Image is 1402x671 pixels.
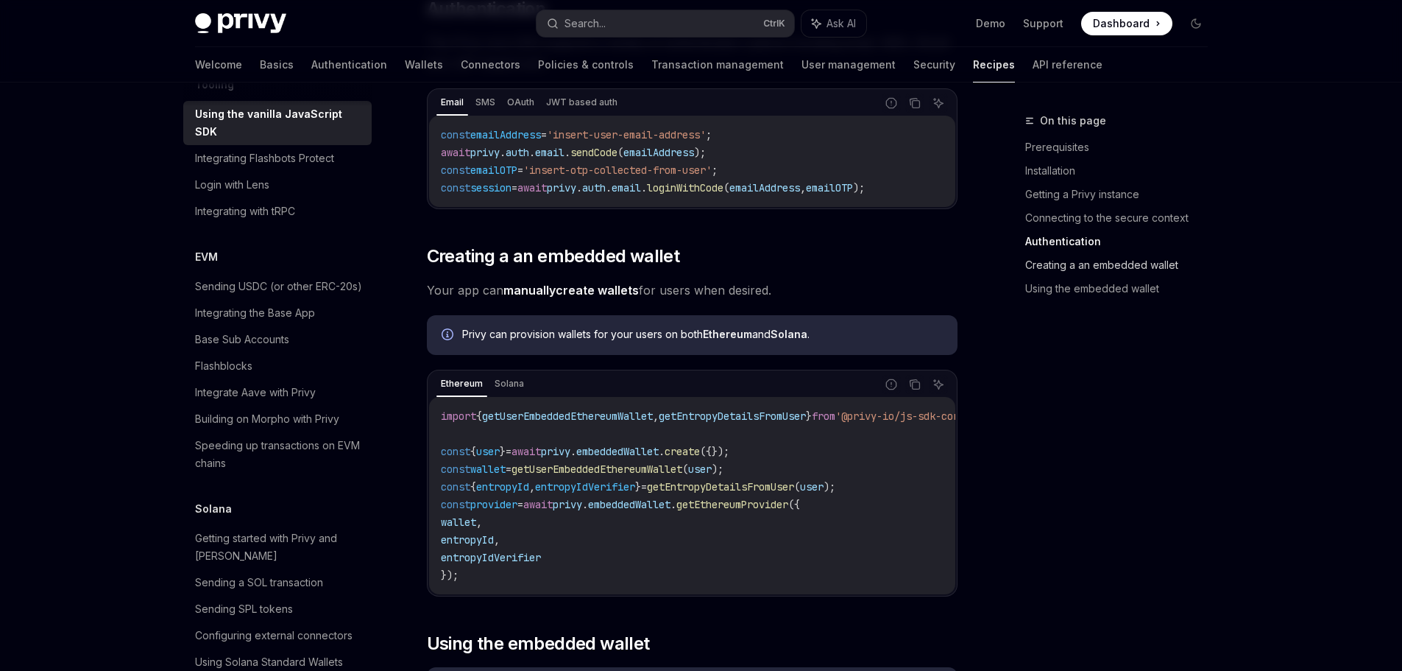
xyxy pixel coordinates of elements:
span: user [800,480,824,493]
span: . [659,445,665,458]
span: { [470,480,476,493]
span: user [476,445,500,458]
span: entropyIdVerifier [441,551,541,564]
span: ; [712,164,718,177]
span: . [529,146,535,159]
span: ); [824,480,835,493]
a: Integrating Flashbots Protect [183,145,372,172]
span: = [517,498,523,511]
span: . [606,181,612,194]
span: } [635,480,641,493]
a: Wallets [405,47,443,82]
a: Welcome [195,47,242,82]
span: ); [712,463,723,476]
span: from [812,410,835,423]
span: . [500,146,506,159]
span: getEthereumProvider [676,498,788,511]
span: provider [470,498,517,511]
div: Search... [564,15,606,32]
span: loginWithCode [647,181,723,194]
a: API reference [1033,47,1102,82]
span: ({ [788,498,800,511]
span: } [806,410,812,423]
span: ( [617,146,623,159]
a: Authentication [1025,230,1219,253]
span: privy [553,498,582,511]
span: = [517,164,523,177]
h5: EVM [195,248,218,266]
span: await [523,498,553,511]
div: Privy can provision wallets for your users on both and . [462,327,943,343]
a: Login with Lens [183,172,372,198]
a: Using the embedded wallet [1025,277,1219,301]
a: Support [1023,16,1063,31]
div: Getting started with Privy and [PERSON_NAME] [195,530,363,565]
span: ); [853,181,865,194]
span: embeddedWallet [576,445,659,458]
button: Report incorrect code [882,94,901,113]
span: Ask AI [826,16,856,31]
a: Recipes [973,47,1015,82]
span: ); [694,146,706,159]
span: Your app can for users when desired. [427,280,957,301]
img: dark logo [195,13,286,34]
span: getUserEmbeddedEthereumWallet [511,463,682,476]
span: On this page [1040,112,1106,130]
a: Using the vanilla JavaScript SDK [183,101,372,145]
a: Configuring external connectors [183,622,372,649]
span: entropyId [476,480,529,493]
span: getEntropyDetailsFromUser [647,480,794,493]
div: Using the vanilla JavaScript SDK [195,105,363,141]
a: Connectors [461,47,520,82]
a: User management [801,47,896,82]
span: ( [794,480,800,493]
span: wallet [470,463,506,476]
a: Installation [1025,159,1219,183]
button: Copy the contents from the code block [905,94,924,113]
span: , [800,181,806,194]
span: = [541,128,547,141]
span: session [470,181,511,194]
div: Configuring external connectors [195,627,353,644]
a: Security [913,47,955,82]
span: const [441,128,470,141]
div: Integrating the Base App [195,304,315,322]
span: . [670,498,676,511]
a: Prerequisites [1025,136,1219,159]
a: manuallycreate wallets [503,283,639,298]
div: Sending a SOL transaction [195,574,323,591]
span: const [441,480,470,493]
div: Integrating Flashbots Protect [195,150,334,167]
a: Base Sub Accounts [183,326,372,353]
span: 'insert-otp-collected-from-user' [523,164,712,177]
div: OAuth [503,94,539,111]
div: Solana [490,375,528,393]
span: await [517,181,547,194]
a: Connecting to the secure context [1025,206,1219,230]
span: const [441,445,470,458]
a: Integrating the Base App [183,300,372,326]
div: Email [436,94,468,111]
div: Integrate Aave with Privy [195,384,316,401]
a: Integrate Aave with Privy [183,379,372,406]
div: Building on Morpho with Privy [195,410,339,428]
span: auth [582,181,606,194]
a: Building on Morpho with Privy [183,406,372,432]
div: Login with Lens [195,176,269,194]
span: create [665,445,700,458]
span: privy [541,445,570,458]
span: emailAddress [623,146,694,159]
span: Dashboard [1093,16,1150,31]
span: . [641,181,647,194]
button: Toggle dark mode [1184,12,1208,35]
span: privy [547,181,576,194]
div: Base Sub Accounts [195,331,289,348]
span: import [441,410,476,423]
a: Sending SPL tokens [183,596,372,622]
span: , [529,480,535,493]
span: getEntropyDetailsFromUser [659,410,806,423]
span: . [564,146,570,159]
span: emailOTP [806,181,853,194]
a: Sending a SOL transaction [183,569,372,596]
button: Report incorrect code [882,375,901,394]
